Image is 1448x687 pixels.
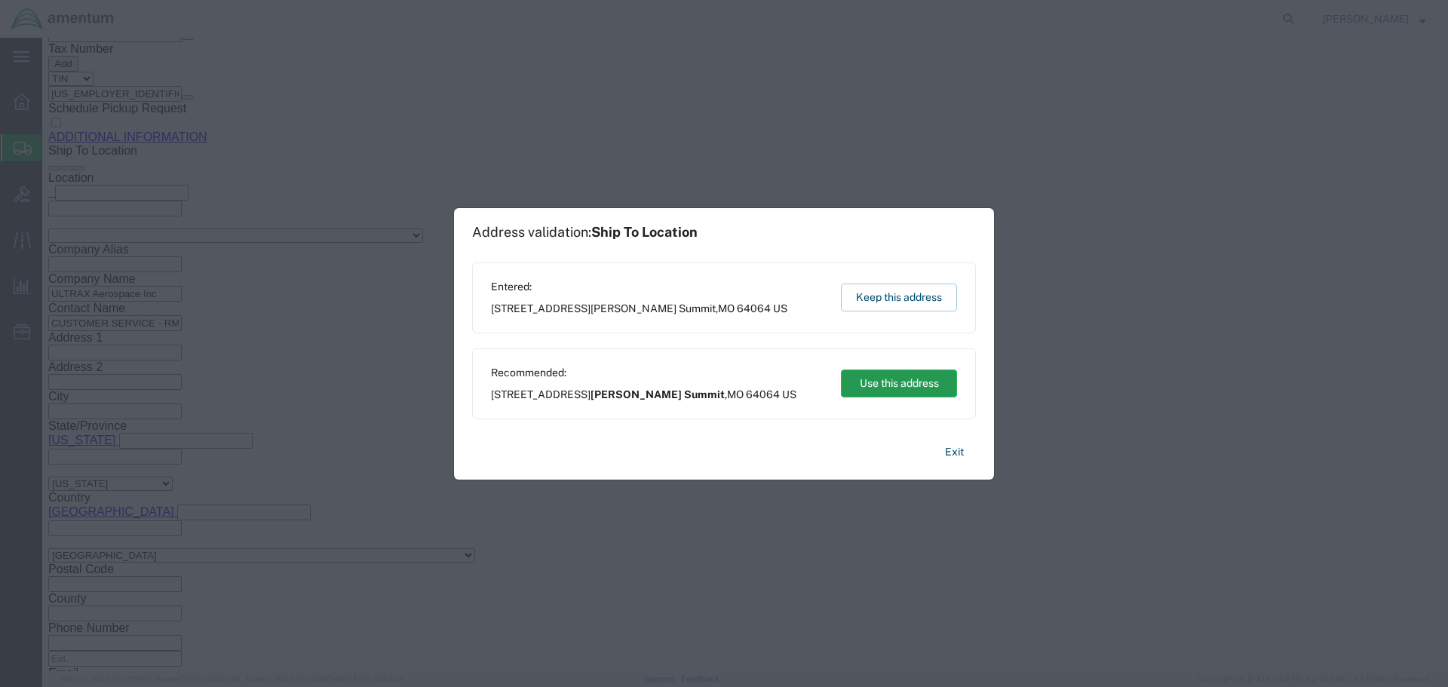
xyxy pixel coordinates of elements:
[773,302,787,314] span: US
[782,388,796,400] span: US
[491,387,796,403] span: [STREET_ADDRESS] ,
[591,302,716,314] span: [PERSON_NAME] Summit
[491,301,787,317] span: [STREET_ADDRESS] ,
[472,224,698,241] h1: Address validation:
[841,370,957,397] button: Use this address
[933,439,976,465] button: Exit
[718,302,735,314] span: MO
[746,388,780,400] span: 64064
[491,279,787,295] span: Entered:
[727,388,744,400] span: MO
[591,388,725,400] span: [PERSON_NAME] Summit
[491,365,796,381] span: Recommended:
[591,224,698,240] span: Ship To Location
[737,302,771,314] span: 64064
[841,284,957,311] button: Keep this address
